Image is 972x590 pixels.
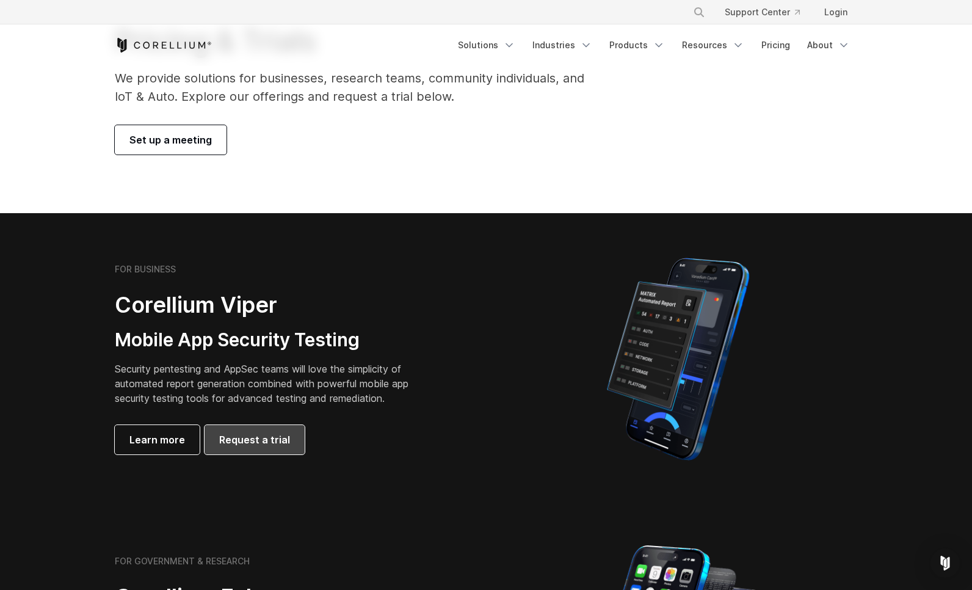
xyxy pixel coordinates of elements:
[115,329,427,352] h3: Mobile App Security Testing
[688,1,710,23] button: Search
[525,34,600,56] a: Industries
[219,432,290,447] span: Request a trial
[115,425,200,454] a: Learn more
[754,34,797,56] a: Pricing
[115,362,427,406] p: Security pentesting and AppSec teams will love the simplicity of automated report generation comb...
[814,1,857,23] a: Login
[451,34,523,56] a: Solutions
[115,38,212,53] a: Corellium Home
[675,34,752,56] a: Resources
[800,34,857,56] a: About
[115,125,227,155] a: Set up a meeting
[115,264,176,275] h6: FOR BUSINESS
[205,425,305,454] a: Request a trial
[451,34,857,56] div: Navigation Menu
[586,252,770,466] img: Corellium MATRIX automated report on iPhone showing app vulnerability test results across securit...
[930,548,960,578] div: Open Intercom Messenger
[115,291,427,319] h2: Corellium Viper
[115,69,601,106] p: We provide solutions for businesses, research teams, community individuals, and IoT & Auto. Explo...
[129,133,212,147] span: Set up a meeting
[129,432,185,447] span: Learn more
[715,1,810,23] a: Support Center
[115,556,250,567] h6: FOR GOVERNMENT & RESEARCH
[678,1,857,23] div: Navigation Menu
[602,34,672,56] a: Products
